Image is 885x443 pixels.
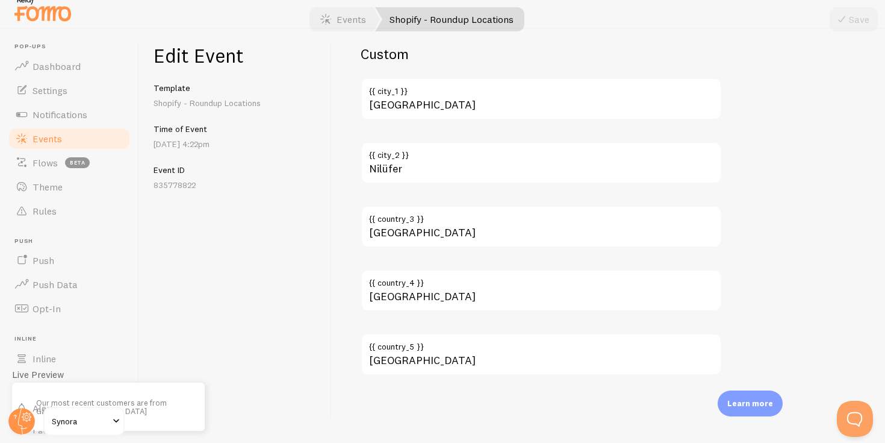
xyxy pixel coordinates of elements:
h5: Event ID [154,165,317,175]
label: {{ city_1 }} [361,78,722,98]
label: {{ city_2 }} [361,142,722,162]
a: Alerts [7,396,131,420]
h1: Edit Event [154,43,317,68]
span: Push Data [33,278,78,291]
a: Events [306,7,380,31]
p: [DATE] 4:22pm [154,138,317,150]
a: Flows beta [7,151,131,175]
span: Settings [33,84,67,96]
a: Synora [43,407,125,436]
span: Pop-ups [14,43,131,51]
a: Events [7,127,131,151]
a: Shopify - Roundup Locations [375,7,524,31]
h5: Time of Event [154,124,317,134]
span: Theme [33,181,63,193]
p: 835778822 [154,179,317,191]
a: Push [7,248,131,272]
span: Push [33,254,54,266]
a: Theme [7,175,131,199]
span: Rules [33,205,57,217]
div: Learn more [718,391,783,416]
span: Events [33,133,62,145]
label: {{ country_3 }} [361,206,722,226]
a: Notifications [7,102,131,127]
a: Opt-In [7,297,131,321]
span: Push [14,237,131,245]
span: Flows [33,157,58,169]
p: Learn more [727,398,773,409]
a: Settings [7,78,131,102]
span: Inline [33,353,56,365]
span: Synora [52,414,109,429]
h5: Template [154,83,317,93]
a: Push Data [7,272,131,297]
span: Dashboard [33,60,81,72]
label: {{ country_5 }} [361,333,722,354]
span: Alerts [33,402,58,414]
span: Opt-In [33,303,61,315]
label: {{ country_4 }} [361,269,722,290]
h2: Custom [361,45,722,63]
a: Rules [7,199,131,223]
p: Shopify - Roundup Locations [154,97,317,109]
iframe: Help Scout Beacon - Open [837,401,873,437]
span: Notifications [33,108,87,121]
a: Inline [7,347,131,371]
a: Dashboard [7,54,131,78]
span: Inline [14,335,131,343]
span: beta [65,157,90,168]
